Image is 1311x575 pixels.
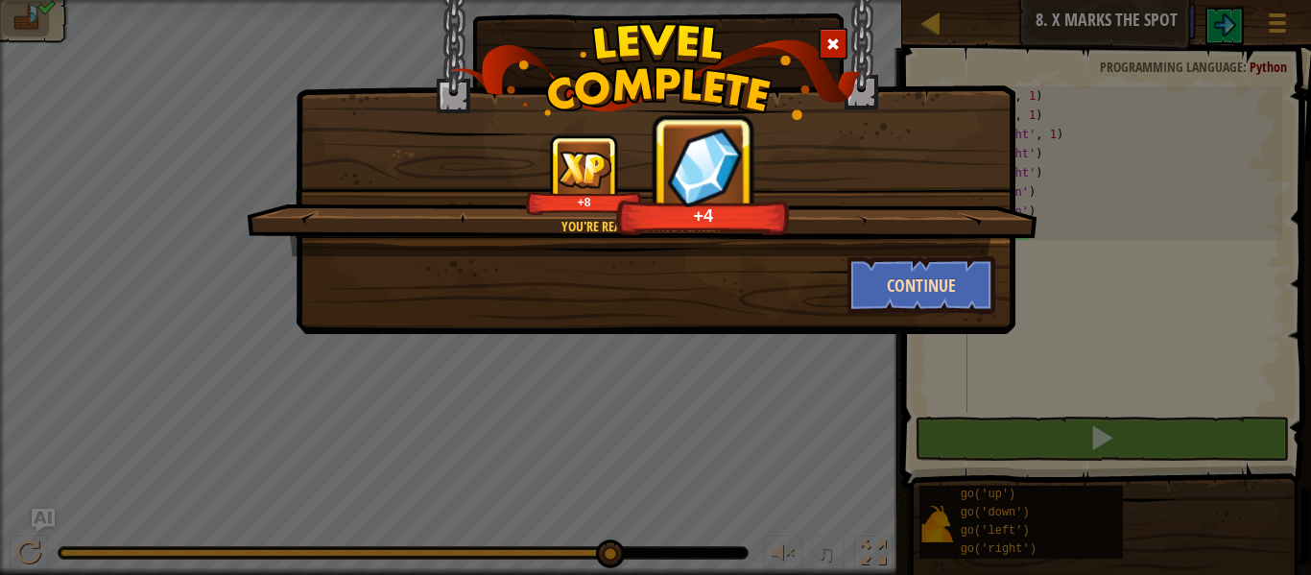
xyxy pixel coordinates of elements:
img: reward_icon_xp.png [558,151,611,188]
button: Continue [847,256,996,314]
div: +8 [530,195,638,209]
img: level_complete.png [450,23,862,120]
div: +4 [622,204,785,227]
div: You're really going places. [338,217,943,236]
img: reward_icon_gems.png [656,119,751,214]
